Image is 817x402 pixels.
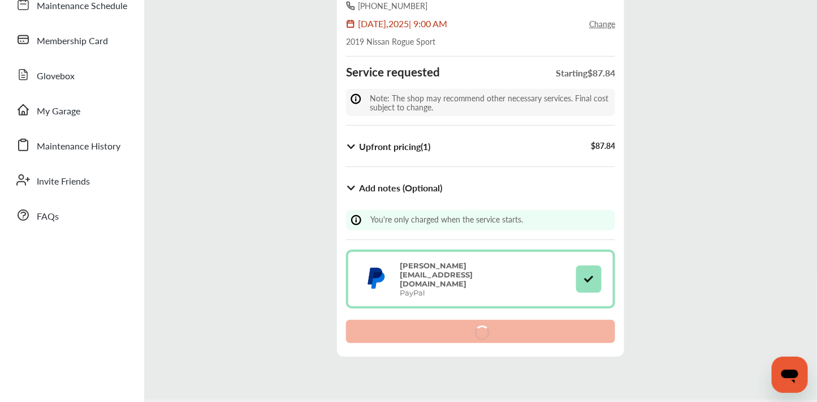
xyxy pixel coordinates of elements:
iframe: Button to launch messaging window, conversation in progress [772,357,808,393]
div: Starting $ 87.84 [556,66,615,89]
span: Membership Card [37,34,108,49]
a: Membership Card [10,25,133,54]
a: Invite Friends [10,165,133,195]
span: Maintenance History [37,139,120,154]
strong: [PERSON_NAME][EMAIL_ADDRESS][DOMAIN_NAME] [400,261,473,288]
a: FAQs [10,200,133,230]
img: phone-icon.7594c317.svg [346,1,358,10]
b: Add notes (Optional) [359,181,442,194]
img: info-Icon.6181e609.svg [351,93,367,105]
span: Invite Friends [37,174,90,189]
div: $ 87.84 [591,140,615,153]
span: You're only charged when the service starts. [370,213,523,225]
a: Maintenance History [10,130,133,160]
div: PayPal [394,261,485,297]
img: info-Icon.6181e609.svg [351,215,368,226]
span: FAQs [37,209,59,224]
a: Glovebox [10,60,133,89]
div: [DATE] , 2025 | 9:00 AM [358,17,447,30]
span: Note: The shop may recommend other necessary services. Final cost subject to change. [370,92,609,113]
b: Upfront pricing ( 1 ) [359,140,430,153]
img: calendar-icon.4bc18463.svg [346,19,358,28]
span: Glovebox [37,69,75,84]
a: My Garage [10,95,133,125]
a: Change [589,18,615,29]
span: My Garage [37,104,80,119]
div: 2019 Nissan Rogue Sport [346,36,615,47]
h3: Service requested [346,65,440,79]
